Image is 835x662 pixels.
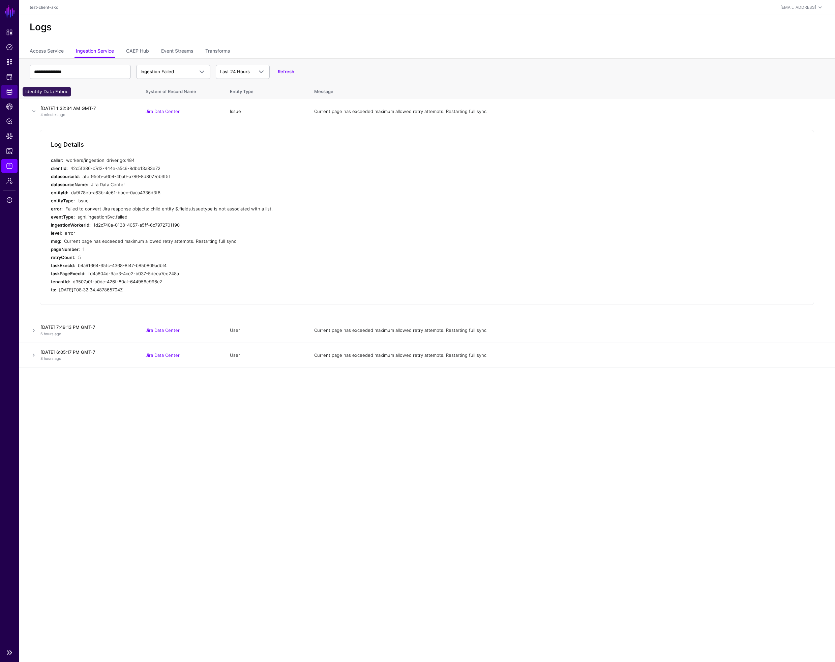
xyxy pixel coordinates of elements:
[51,157,63,163] strong: caller:
[83,172,321,180] div: afef95eb-a6b4-4ba0-a786-8d8077eb6f5f
[780,4,816,10] div: [EMAIL_ADDRESS]
[1,40,18,54] a: Policies
[76,45,114,58] a: Ingestion Service
[23,87,71,96] div: Identity Data Fabric
[51,198,75,203] strong: entityType:
[6,133,13,140] span: Data Lens
[1,129,18,143] a: Data Lens
[1,144,18,158] a: Reports
[65,205,321,213] div: Failed to convert Jira response objects: child entity $.fields.issuetype is not associated with a...
[139,82,223,99] th: System of Record Name
[51,222,91,228] strong: ingestionWorkerId:
[51,279,70,284] strong: tenantId:
[65,229,321,237] div: error
[223,318,307,343] td: User
[40,331,132,337] p: 6 hours ago
[51,141,84,148] h5: Log Details
[1,85,18,98] a: Identity Data Fabric
[51,255,76,260] strong: retryCount:
[278,69,294,74] a: Refresh
[223,99,307,124] td: Issue
[6,177,13,184] span: Admin
[40,112,132,118] p: 4 minutes ago
[4,4,16,19] a: SGNL
[51,190,68,195] strong: entityId:
[51,263,75,268] strong: taskExecId:
[73,278,321,286] div: d3507a0f-b0dc-426f-80af-644956e996c2
[205,45,230,58] a: Transforms
[6,197,13,203] span: Support
[6,74,13,80] span: Protected Systems
[64,237,321,245] div: Current page has exceeded maximum allowed retry attempts. Restarting full sync
[51,206,63,211] strong: error:
[307,99,835,124] td: Current page has exceeded maximum allowed retry attempts. Restarting full sync
[93,221,321,229] div: 1d2c740a-0138-4057-a5ff-6c7972701190
[40,356,132,362] p: 8 hours ago
[126,45,149,58] a: CAEP Hub
[146,327,180,333] a: Jira Data Center
[6,44,13,51] span: Policies
[51,230,62,236] strong: level:
[51,238,61,244] strong: msg:
[1,70,18,84] a: Protected Systems
[1,100,18,113] a: CAEP Hub
[51,214,75,220] strong: eventType:
[40,105,132,111] h4: [DATE] 1:32:34 AM GMT-7
[91,180,321,189] div: Jira Data Center
[78,213,321,221] div: sgnl.ingestionSvc.failed
[6,29,13,36] span: Dashboard
[6,148,13,154] span: Reports
[88,269,321,278] div: fd4a804d-9ae3-4ce2-b037-5deea7ee248a
[6,59,13,65] span: Snippets
[51,287,56,292] strong: ts:
[83,245,321,253] div: 1
[38,82,139,99] th: Date
[220,69,250,74] span: Last 24 Hours
[307,318,835,343] td: Current page has exceeded maximum allowed retry attempts. Restarting full sync
[161,45,193,58] a: Event Streams
[51,182,88,187] strong: datasourceName:
[223,82,307,99] th: Entity Type
[1,26,18,39] a: Dashboard
[51,166,68,171] strong: clientId:
[71,189,321,197] div: da9f78eb-a63b-4e61-bbec-0aca4336d3f8
[51,174,80,179] strong: datasourceId:
[40,349,132,355] h4: [DATE] 6:05:17 PM GMT-7
[6,88,13,95] span: Identity Data Fabric
[30,5,58,10] a: test-client-akc
[30,45,64,58] a: Access Service
[141,69,174,74] span: Ingestion Failed
[78,261,321,269] div: b4a91664-65fc-4368-8f47-b850809adbf4
[40,324,132,330] h4: [DATE] 7:49:13 PM GMT-7
[70,164,321,172] div: 42c5f386-c7d3-444e-a5c6-8dbb13a83e72
[1,115,18,128] a: Policy Lens
[66,156,321,164] div: workers/ingestion_driver.go:484
[307,343,835,368] td: Current page has exceeded maximum allowed retry attempts. Restarting full sync
[146,352,180,358] a: Jira Data Center
[6,103,13,110] span: CAEP Hub
[78,253,321,261] div: 5
[307,82,835,99] th: Message
[1,159,18,173] a: Logs
[1,174,18,188] a: Admin
[146,109,180,114] a: Jira Data Center
[223,343,307,368] td: User
[6,118,13,125] span: Policy Lens
[6,163,13,169] span: Logs
[78,197,321,205] div: Issue
[51,271,86,276] strong: taskPageExecId:
[1,55,18,69] a: Snippets
[51,247,80,252] strong: pageNumber:
[59,286,321,294] div: [DATE]T08:32:34.487865704Z
[30,22,824,33] h2: Logs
